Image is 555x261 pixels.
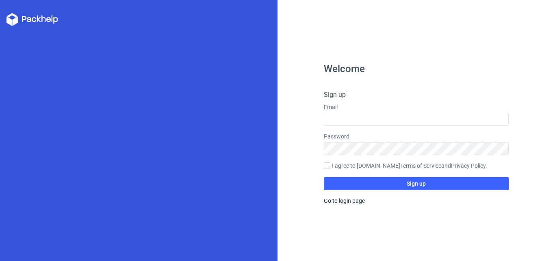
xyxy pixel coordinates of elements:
a: Terms of Service [400,162,441,169]
label: Email [324,103,509,111]
label: I agree to [DOMAIN_NAME] and . [324,162,509,171]
label: Password [324,132,509,140]
span: Sign up [407,181,426,186]
h1: Welcome [324,64,509,74]
a: Privacy Policy [451,162,486,169]
button: Sign up [324,177,509,190]
a: Go to login page [324,197,365,204]
h4: Sign up [324,90,509,100]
